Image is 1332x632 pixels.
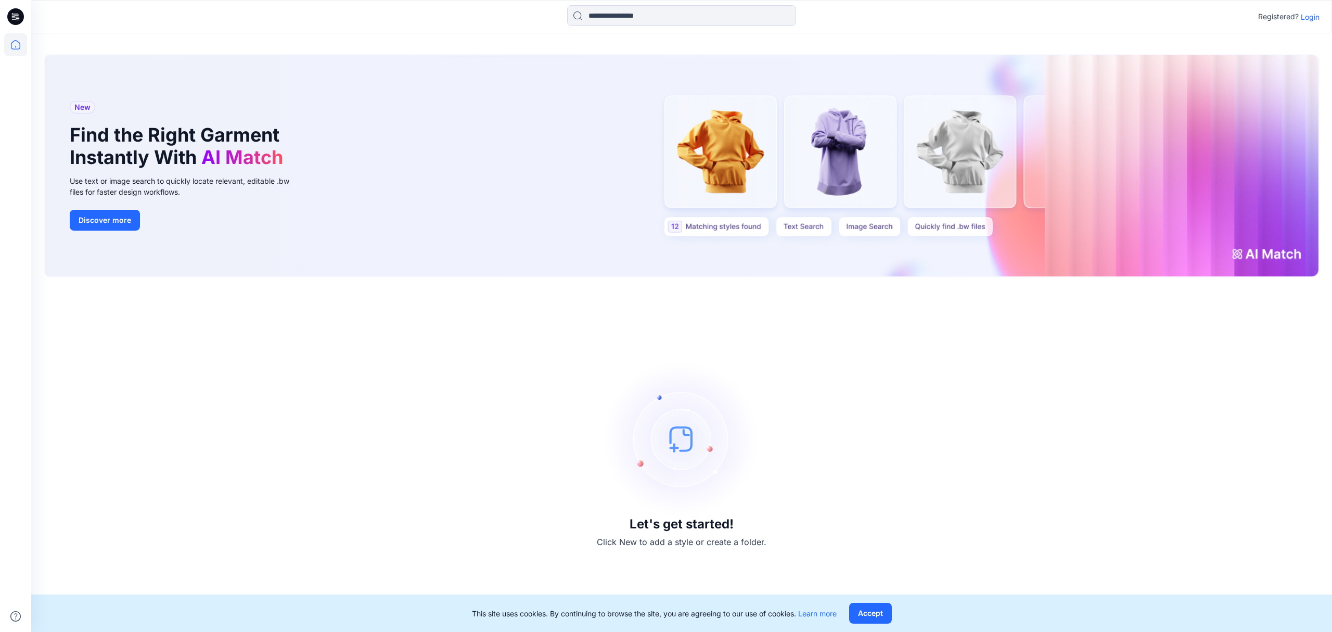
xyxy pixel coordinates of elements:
[604,361,760,517] img: empty-state-image.svg
[597,536,766,548] p: Click New to add a style or create a folder.
[70,210,140,231] button: Discover more
[74,101,91,113] span: New
[70,124,288,169] h1: Find the Right Garment Instantly With
[630,517,734,532] h3: Let's get started!
[1258,10,1299,23] p: Registered?
[201,146,283,169] span: AI Match
[798,609,837,618] a: Learn more
[70,175,304,197] div: Use text or image search to quickly locate relevant, editable .bw files for faster design workflows.
[849,603,892,624] button: Accept
[472,608,837,619] p: This site uses cookies. By continuing to browse the site, you are agreeing to our use of cookies.
[1301,11,1320,22] p: Login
